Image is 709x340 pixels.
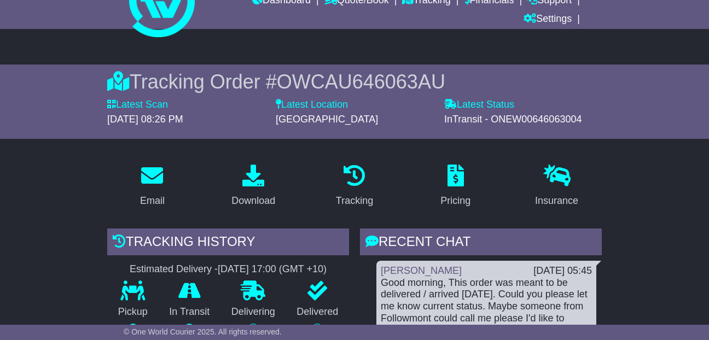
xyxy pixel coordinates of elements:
[133,161,172,212] a: Email
[433,161,478,212] a: Pricing
[528,161,585,212] a: Insurance
[124,327,282,336] span: © One World Courier 2025. All rights reserved.
[535,194,578,208] div: Insurance
[107,99,168,111] label: Latest Scan
[277,71,445,93] span: OWCAU646063AU
[107,114,183,125] span: [DATE] 08:26 PM
[107,306,159,318] p: Pickup
[440,194,470,208] div: Pricing
[360,228,602,258] div: RECENT CHAT
[276,114,378,125] span: [GEOGRAPHIC_DATA]
[159,306,221,318] p: In Transit
[220,306,286,318] p: Delivering
[381,265,462,276] a: [PERSON_NAME]
[231,194,275,208] div: Download
[524,10,572,29] a: Settings
[107,70,602,93] div: Tracking Order #
[224,161,282,212] a: Download
[107,228,349,258] div: Tracking history
[140,194,165,208] div: Email
[444,114,582,125] span: InTransit - ONEW00646063004
[336,194,373,208] div: Tracking
[329,161,380,212] a: Tracking
[533,265,592,277] div: [DATE] 05:45
[381,277,592,336] div: Good morning, This order was meant to be delivered / arrived [DATE]. Could you please let me know...
[444,99,514,111] label: Latest Status
[286,306,350,318] p: Delivered
[107,263,349,275] div: Estimated Delivery -
[276,99,348,111] label: Latest Location
[218,263,327,275] div: [DATE] 17:00 (GMT +10)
